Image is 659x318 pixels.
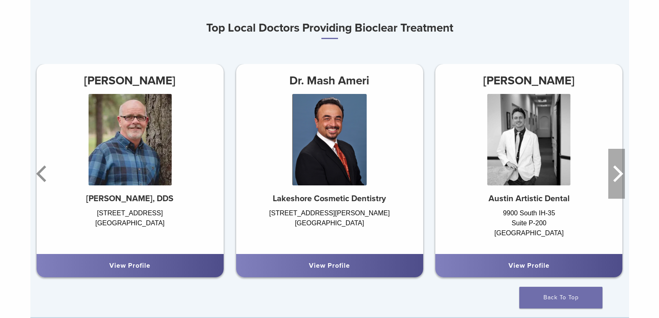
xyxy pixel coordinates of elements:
img: Dr. Dave Dorroh [88,94,171,185]
div: [STREET_ADDRESS][PERSON_NAME] [GEOGRAPHIC_DATA] [236,208,423,246]
strong: Lakeshore Cosmetic Dentistry [273,194,386,204]
h3: Dr. Mash Ameri [236,71,423,91]
strong: Austin Artistic Dental [489,194,570,204]
h3: Top Local Doctors Providing Bioclear Treatment [30,18,629,39]
a: View Profile [508,261,550,270]
img: Dr. Jarett Hulse [487,94,570,185]
div: 9900 South IH-35 Suite P-200 [GEOGRAPHIC_DATA] [435,208,622,246]
img: Dr. Mash Ameri [292,94,366,185]
button: Previous [35,149,51,199]
h3: [PERSON_NAME] [435,71,622,91]
button: Next [608,149,625,199]
a: Back To Top [519,287,602,308]
div: [STREET_ADDRESS] [GEOGRAPHIC_DATA] [36,208,223,246]
h3: [PERSON_NAME] [36,71,223,91]
a: View Profile [309,261,350,270]
a: View Profile [109,261,151,270]
strong: [PERSON_NAME], DDS [86,194,173,204]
